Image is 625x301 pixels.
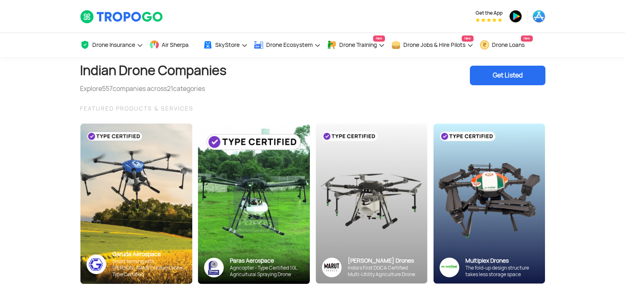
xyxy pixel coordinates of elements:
span: SkyStore [215,42,240,48]
img: Group%2036313.png [322,257,342,277]
img: bg_multiplex_sky.png [433,124,545,284]
img: ic_garuda_sky.png [87,255,106,274]
img: paras-card.png [198,124,310,284]
div: FEATURED PRODUCTS & SERVICES [80,104,545,113]
div: Paras Aerospace [230,257,304,265]
a: Drone Jobs & Hire PilotsNew [391,33,474,57]
img: App Raking [476,18,502,22]
span: New [462,35,474,42]
span: Drone Insurance [92,42,135,48]
img: bg_garuda_sky.png [80,124,192,284]
a: Drone Ecosystem [254,33,321,57]
div: [PERSON_NAME] Drones [348,257,421,265]
img: ic_multiplex_sky.png [439,257,459,277]
div: Agricopter - Type Certified 10L Agricultural Spraying Drone [230,265,304,278]
div: Garuda Aerospace [112,250,186,258]
a: Drone LoansNew [480,33,533,57]
a: Air Sherpa [149,33,197,57]
span: 557 [102,84,113,93]
span: 21 [167,84,173,93]
div: The fold-up design structure takes less storage space [465,265,539,278]
div: India’s First DGCA Certified Multi-Utility Agriculture Drone [348,265,421,278]
span: Drone Ecosystem [266,42,313,48]
img: ic_appstore.png [532,10,545,23]
div: Get Listed [470,66,545,85]
img: paras-logo-banner.png [204,258,224,277]
div: Smart farming with [PERSON_NAME]’s Kisan Drone - Type Certified [112,258,186,278]
img: bg_marut_sky.png [316,124,427,283]
h1: Indian Drone Companies [80,57,227,84]
img: TropoGo Logo [80,10,164,24]
span: New [521,35,533,42]
div: Multiplex Drones [465,257,539,265]
span: Drone Jobs & Hire Pilots [403,42,465,48]
a: Drone TrainingNew [327,33,385,57]
span: New [373,35,385,42]
span: Air Sherpa [162,42,189,48]
a: SkyStore [203,33,248,57]
span: Drone Training [339,42,377,48]
img: ic_playstore.png [509,10,522,23]
span: Get the App [476,10,503,16]
a: Drone Insurance [80,33,143,57]
div: Explore companies across categories [80,84,227,94]
span: Drone Loans [492,42,525,48]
